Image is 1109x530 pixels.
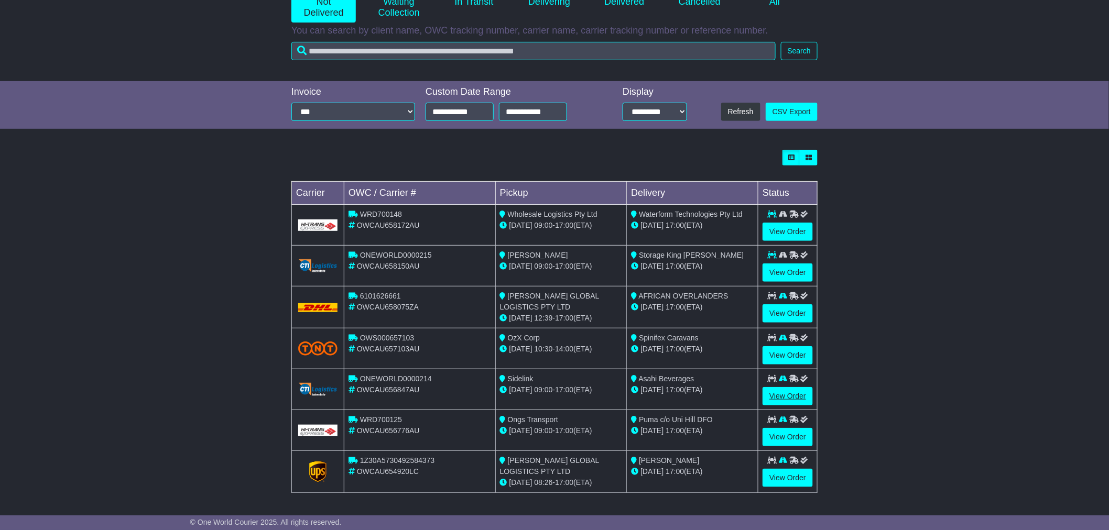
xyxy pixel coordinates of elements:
[357,345,420,353] span: OWCAU657103AU
[508,251,568,259] span: [PERSON_NAME]
[639,210,743,218] span: Waterform Technologies Pty Ltd
[500,261,623,272] div: - (ETA)
[640,262,664,270] span: [DATE]
[291,86,415,98] div: Invoice
[555,221,573,229] span: 17:00
[666,221,684,229] span: 17:00
[298,383,338,395] img: GetCarrierServiceLogo
[555,426,573,435] span: 17:00
[631,344,754,355] div: (ETA)
[500,425,623,436] div: - (ETA)
[508,415,559,424] span: Ongs Transport
[766,103,818,121] a: CSV Export
[640,345,664,353] span: [DATE]
[360,456,434,465] span: 1Z30A5730492584373
[666,467,684,476] span: 17:00
[763,469,813,487] a: View Order
[627,182,758,205] td: Delivery
[535,262,553,270] span: 09:00
[631,302,754,313] div: (ETA)
[509,262,532,270] span: [DATE]
[495,182,627,205] td: Pickup
[509,314,532,322] span: [DATE]
[666,426,684,435] span: 17:00
[509,221,532,229] span: [DATE]
[535,314,553,322] span: 12:39
[357,262,420,270] span: OWCAU658150AU
[357,303,419,311] span: OWCAU658075ZA
[357,426,420,435] span: OWCAU656776AU
[508,210,597,218] span: Wholesale Logistics Pty Ltd
[500,220,623,231] div: - (ETA)
[298,341,338,356] img: TNT_Domestic.png
[631,466,754,477] div: (ETA)
[508,334,540,342] span: OzX Corp
[763,387,813,405] a: View Order
[555,345,573,353] span: 14:00
[298,303,338,312] img: DHL.png
[360,415,402,424] span: WRD700125
[360,334,415,342] span: OWS000657103
[292,182,344,205] td: Carrier
[509,426,532,435] span: [DATE]
[500,313,623,324] div: - (ETA)
[640,221,664,229] span: [DATE]
[555,262,573,270] span: 17:00
[640,303,664,311] span: [DATE]
[298,219,338,231] img: GetCarrierServiceLogo
[639,292,729,300] span: AFRICAN OVERLANDERS
[666,385,684,394] span: 17:00
[631,261,754,272] div: (ETA)
[535,426,553,435] span: 09:00
[639,374,694,383] span: Asahi Beverages
[344,182,496,205] td: OWC / Carrier #
[639,456,699,465] span: [PERSON_NAME]
[500,344,623,355] div: - (ETA)
[623,86,687,98] div: Display
[639,334,699,342] span: Spinifex Caravans
[190,518,342,526] span: © One World Courier 2025. All rights reserved.
[631,220,754,231] div: (ETA)
[360,210,402,218] span: WRD700148
[535,478,553,487] span: 08:26
[763,263,813,282] a: View Order
[500,292,599,311] span: [PERSON_NAME] GLOBAL LOGISTICS PTY LTD
[763,304,813,323] a: View Order
[763,428,813,446] a: View Order
[639,415,713,424] span: Puma c/o Uni Hill DFO
[298,259,338,272] img: GetCarrierServiceLogo
[357,467,419,476] span: OWCAU654920LC
[357,221,420,229] span: OWCAU658172AU
[508,374,534,383] span: Sidelink
[666,345,684,353] span: 17:00
[298,425,338,436] img: GetCarrierServiceLogo
[500,477,623,488] div: - (ETA)
[535,385,553,394] span: 09:00
[426,86,594,98] div: Custom Date Range
[639,251,744,259] span: Storage King [PERSON_NAME]
[781,42,818,60] button: Search
[631,384,754,395] div: (ETA)
[360,292,401,300] span: 6101626661
[758,182,818,205] td: Status
[666,262,684,270] span: 17:00
[500,456,599,476] span: [PERSON_NAME] GLOBAL LOGISTICS PTY LTD
[509,345,532,353] span: [DATE]
[509,385,532,394] span: [DATE]
[357,385,420,394] span: OWCAU656847AU
[360,251,432,259] span: ONEWORLD0000215
[763,346,813,365] a: View Order
[291,25,818,37] p: You can search by client name, OWC tracking number, carrier name, carrier tracking number or refe...
[640,467,664,476] span: [DATE]
[535,221,553,229] span: 09:00
[555,385,573,394] span: 17:00
[360,374,432,383] span: ONEWORLD0000214
[555,478,573,487] span: 17:00
[509,478,532,487] span: [DATE]
[500,384,623,395] div: - (ETA)
[535,345,553,353] span: 10:30
[763,223,813,241] a: View Order
[555,314,573,322] span: 17:00
[721,103,760,121] button: Refresh
[640,426,664,435] span: [DATE]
